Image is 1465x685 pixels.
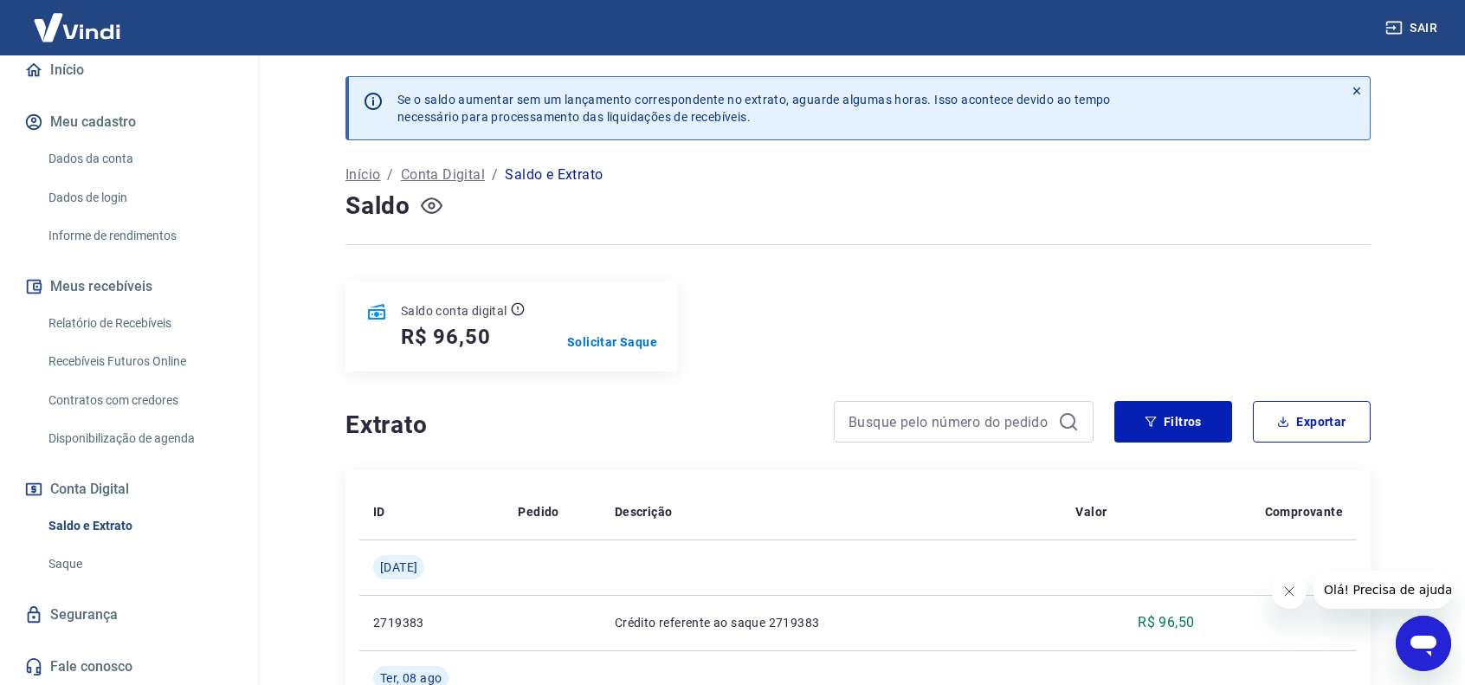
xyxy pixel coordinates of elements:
[380,559,417,576] span: [DATE]
[1075,503,1107,520] p: Valor
[505,165,603,185] p: Saldo e Extrato
[21,596,238,634] a: Segurança
[42,141,238,177] a: Dados da conta
[1313,571,1451,609] iframe: Mensagem da empresa
[397,91,1111,126] p: Se o saldo aumentar sem um lançamento correspondente no extrato, aguarde algumas horas. Isso acon...
[373,614,490,631] p: 2719383
[401,323,490,351] h5: R$ 96,50
[345,165,380,185] a: Início
[615,503,673,520] p: Descrição
[42,344,238,379] a: Recebíveis Futuros Online
[42,546,238,582] a: Saque
[1138,612,1194,633] p: R$ 96,50
[849,409,1051,435] input: Busque pelo número do pedido
[21,470,238,508] button: Conta Digital
[1272,574,1307,609] iframe: Fechar mensagem
[492,165,498,185] p: /
[1114,401,1232,443] button: Filtros
[21,1,133,54] img: Vindi
[21,51,238,89] a: Início
[42,218,238,254] a: Informe de rendimentos
[1382,12,1444,44] button: Sair
[42,383,238,418] a: Contratos com credores
[1265,503,1343,520] p: Comprovante
[518,503,558,520] p: Pedido
[42,508,238,544] a: Saldo e Extrato
[42,306,238,341] a: Relatório de Recebíveis
[615,614,1049,631] p: Crédito referente ao saque 2719383
[401,165,485,185] a: Conta Digital
[42,421,238,456] a: Disponibilização de agenda
[1253,401,1371,443] button: Exportar
[21,103,238,141] button: Meu cadastro
[567,333,657,351] a: Solicitar Saque
[387,165,393,185] p: /
[10,12,145,26] span: Olá! Precisa de ajuda?
[345,408,813,443] h4: Extrato
[1396,616,1451,671] iframe: Botão para abrir a janela de mensagens
[373,503,385,520] p: ID
[21,268,238,306] button: Meus recebíveis
[345,189,410,223] h4: Saldo
[42,180,238,216] a: Dados de login
[401,302,507,320] p: Saldo conta digital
